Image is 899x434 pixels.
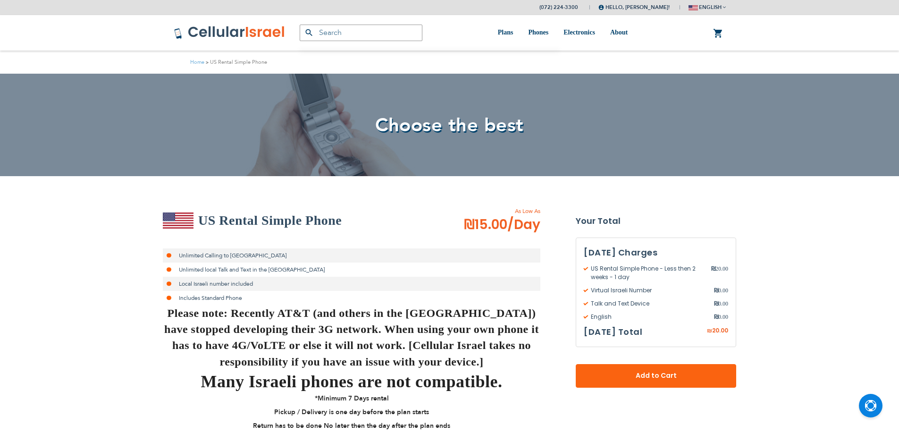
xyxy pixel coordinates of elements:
strong: Please note: Recently AT&T (and others in the [GEOGRAPHIC_DATA]) have stopped developing their 3G... [164,307,539,368]
strong: Many Israeli phones are not compatible. [201,372,503,391]
a: (072) 224-3300 [539,4,578,11]
span: Plans [498,29,513,36]
span: Virtual Israeli Number [584,286,714,295]
span: ₪15.00 [464,215,540,234]
span: Electronics [563,29,595,36]
button: Add to Cart [576,364,736,388]
img: english [689,5,698,10]
h2: US Rental Simple Phone [198,211,342,230]
h3: [DATE] Total [584,325,642,339]
span: ₪ [711,264,715,273]
span: 0.00 [714,299,728,308]
span: ₪ [714,299,718,308]
span: Add to Cart [607,371,705,381]
span: Phones [528,29,548,36]
strong: Your Total [576,214,736,228]
a: Plans [498,15,513,51]
img: Cellular Israel Logo [174,26,286,40]
a: About [610,15,628,51]
span: 20.00 [712,326,728,334]
li: US Rental Simple Phone [204,58,267,67]
span: English [584,313,714,321]
strong: *Minimum 7 Days rental [315,394,389,403]
span: 20.00 [711,264,728,281]
span: Talk and Text Device [584,299,714,308]
span: As Low As [438,207,540,215]
span: ₪ [714,313,718,321]
a: Phones [528,15,548,51]
img: US Rental Simple Phone [163,213,193,229]
span: About [610,29,628,36]
span: ₪ [707,327,712,335]
span: 0.00 [714,313,728,321]
span: Hello, [PERSON_NAME]! [598,4,670,11]
input: Search [300,25,422,41]
h3: [DATE] Charges [584,246,728,260]
strong: Pickup / Delivery is one day before the plan starts [274,408,429,417]
span: 0.00 [714,286,728,295]
li: Unlimited local Talk and Text in the [GEOGRAPHIC_DATA] [163,263,540,277]
a: Home [190,59,204,66]
span: /Day [507,215,540,234]
span: US Rental Simple Phone - Less then 2 weeks - 1 day [584,264,711,281]
strong: Return has to be done No later then the day after the plan ends [253,421,450,430]
span: Choose the best [375,112,524,138]
span: ₪ [714,286,718,295]
li: Includes Standard Phone [163,291,540,305]
button: english [689,0,726,14]
a: Electronics [563,15,595,51]
li: Local Israeli number included [163,277,540,291]
li: Unlimited Calling to [GEOGRAPHIC_DATA] [163,248,540,263]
